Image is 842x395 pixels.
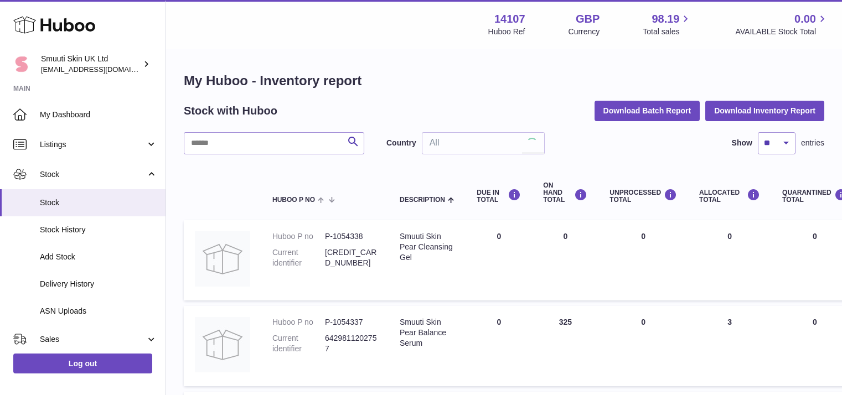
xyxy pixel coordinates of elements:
[569,27,600,37] div: Currency
[609,189,677,204] div: UNPROCESSED Total
[41,54,141,75] div: Smuuti Skin UK Ltd
[400,231,454,263] div: Smuuti Skin Pear Cleansing Gel
[40,225,157,235] span: Stock History
[272,231,325,242] dt: Huboo P no
[466,220,532,300] td: 0
[598,306,688,386] td: 0
[272,196,315,204] span: Huboo P no
[325,333,378,354] dd: 6429811202757
[643,27,692,37] span: Total sales
[543,182,587,204] div: ON HAND Total
[598,220,688,300] td: 0
[40,110,157,120] span: My Dashboard
[813,232,817,241] span: 0
[595,101,700,121] button: Download Batch Report
[325,247,378,268] dd: [CREDIT_CARD_NUMBER]
[13,354,152,373] a: Log out
[195,231,250,287] img: product image
[699,189,760,204] div: ALLOCATED Total
[272,333,325,354] dt: Current identifier
[40,169,146,180] span: Stock
[688,306,771,386] td: 3
[466,306,532,386] td: 0
[325,231,378,242] dd: P-1054338
[184,72,824,90] h1: My Huboo - Inventory report
[386,138,416,148] label: Country
[488,27,525,37] div: Huboo Ref
[643,12,692,37] a: 98.19 Total sales
[576,12,600,27] strong: GBP
[272,317,325,328] dt: Huboo P no
[705,101,824,121] button: Download Inventory Report
[400,317,454,349] div: Smuuti Skin Pear Balance Serum
[40,306,157,316] span: ASN Uploads
[801,138,824,148] span: entries
[688,220,771,300] td: 0
[813,318,817,326] span: 0
[272,247,325,268] dt: Current identifier
[494,12,525,27] strong: 14107
[532,220,598,300] td: 0
[794,12,816,27] span: 0.00
[184,103,277,118] h2: Stock with Huboo
[732,138,752,148] label: Show
[40,279,157,289] span: Delivery History
[195,317,250,372] img: product image
[652,12,679,27] span: 98.19
[325,317,378,328] dd: P-1054337
[40,252,157,262] span: Add Stock
[41,65,163,74] span: [EMAIL_ADDRESS][DOMAIN_NAME]
[532,306,598,386] td: 325
[735,12,829,37] a: 0.00 AVAILABLE Stock Total
[40,197,157,208] span: Stock
[40,139,146,150] span: Listings
[400,196,445,204] span: Description
[40,334,146,345] span: Sales
[477,189,521,204] div: DUE IN TOTAL
[735,27,829,37] span: AVAILABLE Stock Total
[13,56,30,72] img: Paivi.korvela@gmail.com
